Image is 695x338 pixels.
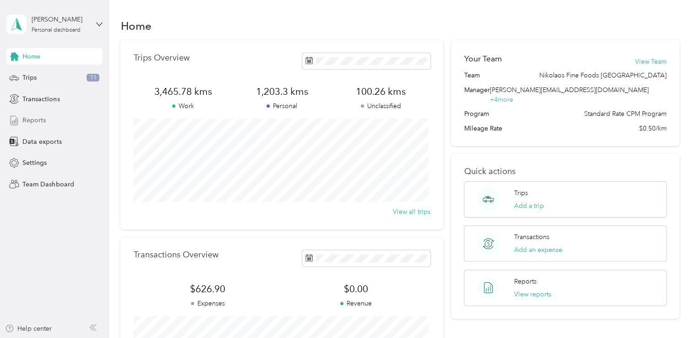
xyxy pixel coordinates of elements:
p: Personal [233,101,331,111]
div: Personal dashboard [32,27,81,33]
iframe: Everlance-gr Chat Button Frame [644,287,695,338]
span: Mileage Rate [464,124,502,133]
span: $626.90 [133,283,282,295]
p: Revenue [282,299,430,308]
span: Manager [464,85,489,104]
span: Data exports [22,137,61,147]
h1: Home [120,21,151,31]
p: Trips Overview [133,53,189,63]
span: Program [464,109,489,119]
span: [PERSON_NAME][EMAIL_ADDRESS][DOMAIN_NAME] [489,86,648,94]
button: Add a trip [514,201,544,211]
button: View Team [635,57,667,66]
span: $0.50/km [639,124,667,133]
h2: Your Team [464,53,501,65]
p: Expenses [133,299,282,308]
span: Standard Rate CPM Program [584,109,667,119]
button: Help center [5,324,52,333]
span: Reports [22,115,46,125]
span: Settings [22,158,47,168]
span: Team Dashboard [22,180,74,189]
p: Quick actions [464,167,666,176]
p: Reports [514,277,537,286]
span: Home [22,52,40,61]
p: Transactions Overview [133,250,218,260]
span: + 4 more [489,96,513,104]
p: Transactions [514,232,549,242]
button: Add an expense [514,245,562,255]
span: 3,465.78 kms [133,85,232,98]
button: View reports [514,289,551,299]
p: Trips [514,188,528,198]
p: Work [133,101,232,111]
span: $0.00 [282,283,430,295]
span: 1,203.3 kms [233,85,331,98]
span: Nikolaos Fine Foods [GEOGRAPHIC_DATA] [539,71,667,80]
div: [PERSON_NAME] [32,15,89,24]
button: View all trips [393,207,430,217]
span: 11 [87,74,99,82]
p: Unclassified [331,101,430,111]
span: 100.26 kms [331,85,430,98]
span: Transactions [22,94,60,104]
span: Team [464,71,479,80]
span: Trips [22,73,37,82]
